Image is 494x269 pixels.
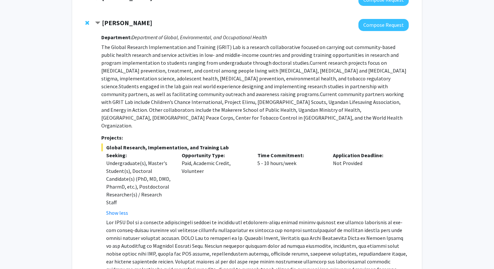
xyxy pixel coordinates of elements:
[106,209,128,217] button: Show less
[358,19,409,31] button: Compose Request to Heather Wipfli
[101,91,404,129] span: Current community partners working with GRIT Lab include Children’s Chance International, Project...
[85,20,89,25] span: Remove Heather Wipfli from bookmarks
[5,240,28,264] iframe: Chat
[253,151,328,217] div: 5 - 10 hours/week
[177,151,253,217] div: Paid, Academic Credit, Volunteer
[333,151,399,159] p: Application Deadline:
[101,143,409,151] span: Global Research, Implementation, and Training Lab
[257,151,323,159] p: Time Commitment:
[106,151,172,159] p: Seeking:
[101,59,406,90] span: Current research projects focus on [MEDICAL_DATA] prevention, treatment, and control among people...
[101,134,123,141] strong: Projects:
[101,34,132,41] strong: Department:
[101,43,409,129] p: The Global Research Implementation and Training (GRIT) Lab is a research collaborative focused on...
[95,21,100,26] span: Contract Heather Wipfli Bookmark
[102,19,152,27] strong: [PERSON_NAME]
[328,151,404,217] div: Not Provided
[182,151,248,159] p: Opportunity Type:
[101,83,388,97] span: Students engaged in the lab gain real world experience designing and implementing research studie...
[106,159,172,206] div: Undergraduate(s), Master's Student(s), Doctoral Candidate(s) (PhD, MD, DMD, PharmD, etc.), Postdo...
[132,34,267,41] i: Department of Global, Environmental, and Occupational Health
